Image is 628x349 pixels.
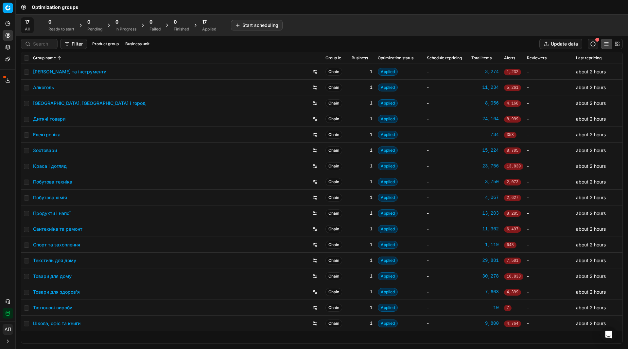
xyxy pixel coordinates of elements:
span: about 2 hours [576,320,606,326]
td: - [524,284,573,300]
div: 1 [352,210,373,217]
a: 13,203 [471,210,499,217]
a: 10 [471,304,499,311]
span: Applied [378,257,398,264]
div: 1 [352,68,373,75]
span: 0 [48,19,51,25]
div: 1 [352,257,373,264]
a: Товари для здоров'я [33,289,80,295]
td: - [424,127,469,143]
a: Текстиль для дому [33,257,76,264]
a: [PERSON_NAME] та інструменти [33,68,106,75]
span: about 2 hours [576,147,606,153]
span: Chain [325,162,342,170]
span: 5,261 [504,85,521,91]
button: Update data [539,39,582,49]
td: - [524,127,573,143]
span: about 2 hours [576,242,606,247]
div: 1 [352,289,373,295]
div: Pending [87,27,102,32]
span: 0 [149,19,152,25]
span: 7,501 [504,258,521,264]
div: Applied [202,27,216,32]
a: 1,119 [471,242,499,248]
td: - [524,80,573,95]
div: 1 [352,242,373,248]
input: Search [33,41,53,47]
div: 24,164 [471,116,499,122]
a: 734 [471,131,499,138]
span: about 2 hours [576,163,606,169]
a: 11,362 [471,226,499,232]
a: 9,800 [471,320,499,327]
span: Applied [378,68,398,76]
span: 353 [504,132,516,138]
span: Chain [325,288,342,296]
td: - [524,190,573,205]
span: 7 [504,305,512,311]
span: 648 [504,242,516,248]
a: 29,881 [471,257,499,264]
span: Applied [378,99,398,107]
td: - [424,80,469,95]
a: Побутова хімія [33,194,67,201]
div: Failed [149,27,161,32]
span: Applied [378,272,398,280]
button: Business unit [123,40,152,48]
a: 30,278 [471,273,499,280]
span: about 2 hours [576,226,606,232]
span: Chain [325,99,342,107]
a: Товари для дому [33,273,72,280]
td: - [424,268,469,284]
span: 2,073 [504,179,521,185]
span: Chain [325,146,342,154]
span: Applied [378,146,398,154]
div: 1 [352,163,373,169]
span: Optimization groups [32,4,78,10]
div: 1 [352,194,373,201]
span: Chain [325,225,342,233]
td: - [424,284,469,300]
span: 8,285 [504,210,521,217]
div: 7,603 [471,289,499,295]
button: Product group [90,40,121,48]
span: about 2 hours [576,85,606,90]
span: Chain [325,84,342,91]
div: 4,067 [471,194,499,201]
a: Електроніка [33,131,61,138]
span: 8,999 [504,116,521,123]
span: Applied [378,194,398,202]
button: Start scheduling [231,20,283,30]
td: - [524,268,573,284]
span: Business unit [352,55,373,61]
a: Краса і догляд [33,163,67,169]
span: Chain [325,68,342,76]
a: Школа, офіс та книги [33,320,80,327]
td: - [424,64,469,80]
span: Applied [378,241,398,249]
a: Дитячі товари [33,116,65,122]
a: 23,756 [471,163,499,169]
span: Schedule repricing [427,55,462,61]
span: Reviewers [527,55,547,61]
span: Applied [378,178,398,186]
div: Open Intercom Messenger [601,327,617,342]
span: Chain [325,272,342,280]
a: 3,274 [471,68,499,75]
span: 0 [87,19,90,25]
td: - [524,221,573,237]
span: about 2 hours [576,132,606,137]
div: In Progress [115,27,136,32]
span: 0 [115,19,118,25]
span: 17 [25,19,29,25]
td: - [524,143,573,158]
div: 1 [352,100,373,107]
a: [GEOGRAPHIC_DATA], [GEOGRAPHIC_DATA] і город [33,100,146,107]
a: 8,056 [471,100,499,107]
div: 1 [352,84,373,91]
span: about 2 hours [576,305,606,310]
span: Chain [325,115,342,123]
